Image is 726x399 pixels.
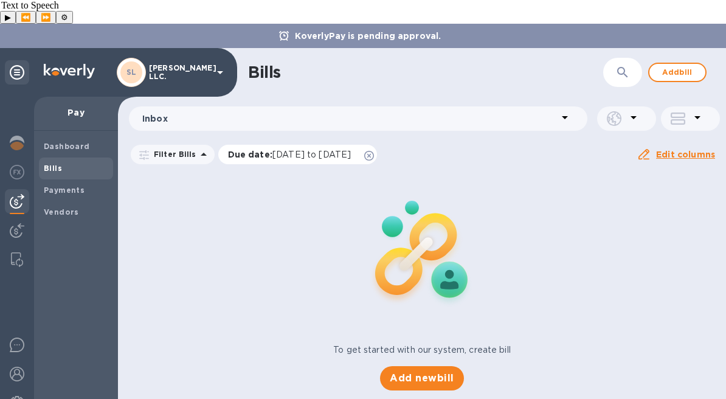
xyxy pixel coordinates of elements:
img: Logo [44,64,95,78]
p: Inbox [142,113,558,125]
b: Bills [44,164,62,173]
button: Forward [36,11,56,24]
h1: Bills [248,63,281,82]
span: Add new bill [390,371,454,386]
b: SL [126,68,137,77]
p: Due date : [228,148,358,161]
u: Edit columns [656,150,715,159]
b: Dashboard [44,142,90,151]
p: KoverlyPay is pending approval. [289,30,448,42]
p: Filter Bills [149,149,196,159]
b: Vendors [44,207,79,217]
span: Add bill [659,65,696,80]
p: [PERSON_NAME] LLC. [149,64,210,81]
button: Add newbill [380,366,463,390]
p: Pay [44,106,108,119]
button: Addbill [648,63,707,82]
p: To get started with our system, create bill [333,344,511,356]
button: Previous [16,11,36,24]
img: Foreign exchange [10,165,24,179]
span: [DATE] to [DATE] [272,150,351,159]
div: Unpin categories [5,60,29,85]
button: Settings [56,11,73,24]
div: Due date:[DATE] to [DATE] [218,145,378,164]
b: Payments [44,186,85,195]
